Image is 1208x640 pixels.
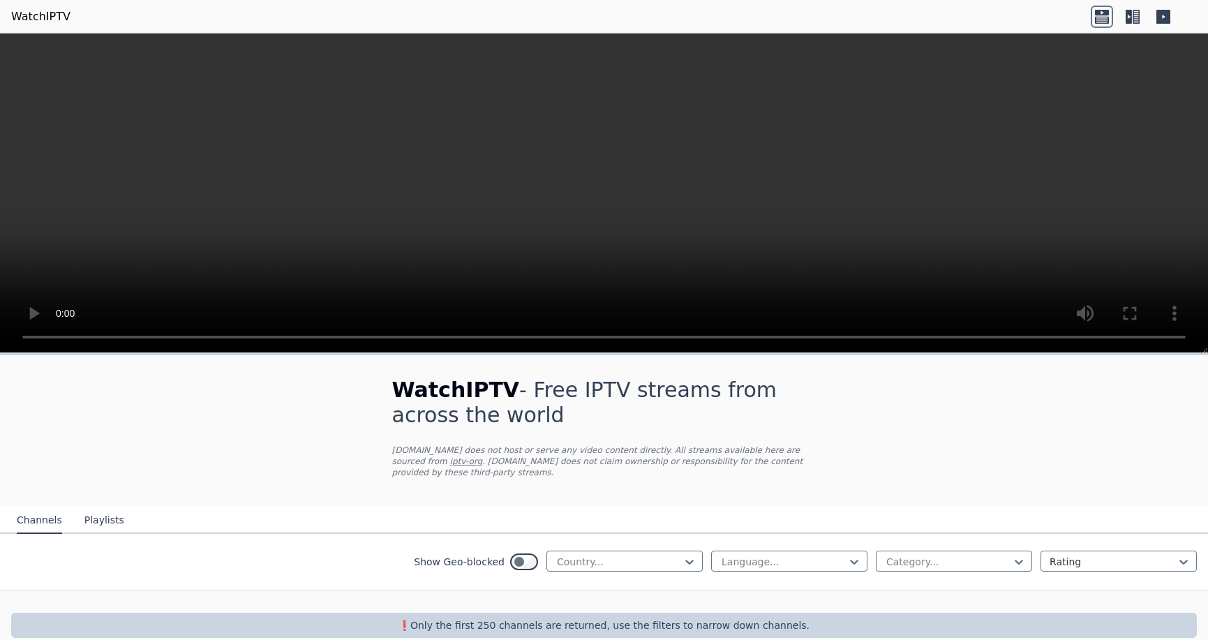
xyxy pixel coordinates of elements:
[11,8,70,25] a: WatchIPTV
[84,507,124,534] button: Playlists
[17,507,62,534] button: Channels
[392,378,816,428] h1: - Free IPTV streams from across the world
[17,618,1191,632] p: ❗️Only the first 250 channels are returned, use the filters to narrow down channels.
[392,445,816,478] p: [DOMAIN_NAME] does not host or serve any video content directly. All streams available here are s...
[414,555,505,569] label: Show Geo-blocked
[392,378,520,402] span: WatchIPTV
[450,456,483,466] a: iptv-org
